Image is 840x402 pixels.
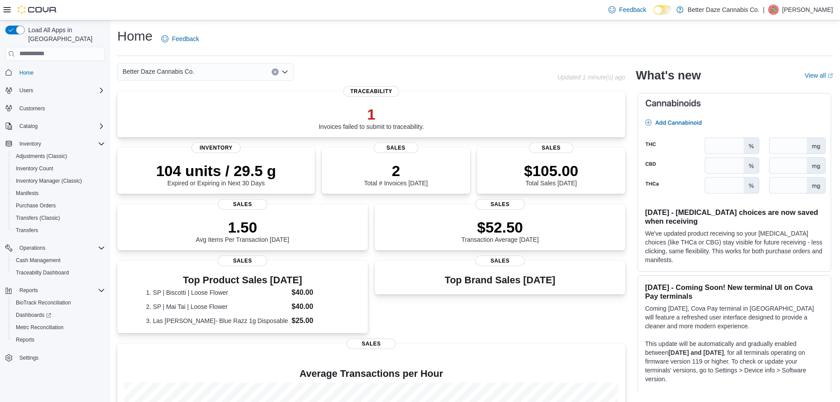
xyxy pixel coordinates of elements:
[364,162,428,180] p: 2
[524,162,579,180] p: $105.00
[9,334,108,346] button: Reports
[461,218,539,236] p: $52.50
[9,162,108,175] button: Inventory Count
[475,199,525,210] span: Sales
[19,87,33,94] span: Users
[9,321,108,334] button: Metrc Reconciliation
[25,26,105,43] span: Load All Apps in [GEOGRAPHIC_DATA]
[218,199,267,210] span: Sales
[146,288,288,297] dt: 1. SP | Biscotti | Loose Flower
[9,224,108,237] button: Transfers
[19,105,45,112] span: Customers
[16,139,105,149] span: Inventory
[281,68,288,75] button: Open list of options
[12,225,105,236] span: Transfers
[16,285,41,296] button: Reports
[645,339,824,383] p: This update will be automatically and gradually enabled between , for all terminals operating on ...
[291,316,339,326] dd: $25.00
[347,338,396,349] span: Sales
[9,212,108,224] button: Transfers (Classic)
[319,105,424,130] div: Invoices failed to submit to traceability.
[16,336,34,343] span: Reports
[2,284,108,297] button: Reports
[12,213,63,223] a: Transfers (Classic)
[9,199,108,212] button: Purchase Orders
[19,69,34,76] span: Home
[16,353,42,363] a: Settings
[805,72,833,79] a: View allExternal link
[16,312,51,319] span: Dashboards
[16,139,45,149] button: Inventory
[16,214,60,222] span: Transfers (Classic)
[16,202,56,209] span: Purchase Orders
[16,269,69,276] span: Traceabilty Dashboard
[2,138,108,150] button: Inventory
[475,255,525,266] span: Sales
[364,162,428,187] div: Total # Invoices [DATE]
[272,68,279,75] button: Clear input
[645,304,824,331] p: Coming [DATE], Cova Pay terminal in [GEOGRAPHIC_DATA] will feature a refreshed user interface des...
[524,162,579,187] div: Total Sales [DATE]
[12,322,67,333] a: Metrc Reconciliation
[16,324,63,331] span: Metrc Reconciliation
[461,218,539,243] div: Transaction Average [DATE]
[16,121,105,131] span: Catalog
[12,163,105,174] span: Inventory Count
[12,176,105,186] span: Inventory Manager (Classic)
[688,4,760,15] p: Better Daze Cannabis Co.
[196,218,289,236] p: 1.50
[12,176,86,186] a: Inventory Manager (Classic)
[191,143,241,153] span: Inventory
[12,297,75,308] a: BioTrack Reconciliation
[12,151,71,162] a: Adjustments (Classic)
[124,368,618,379] h4: Average Transactions per Hour
[12,163,57,174] a: Inventory Count
[343,86,399,97] span: Traceability
[16,285,105,296] span: Reports
[9,175,108,187] button: Inventory Manager (Classic)
[2,120,108,132] button: Catalog
[9,254,108,267] button: Cash Management
[123,66,194,77] span: Better Daze Cannabis Co.
[19,287,38,294] span: Reports
[9,150,108,162] button: Adjustments (Classic)
[12,310,105,320] span: Dashboards
[9,267,108,279] button: Traceabilty Dashboard
[557,74,625,81] p: Updated 1 minute(s) ago
[828,73,833,79] svg: External link
[12,188,105,199] span: Manifests
[18,5,57,14] img: Cova
[12,188,42,199] a: Manifests
[12,151,105,162] span: Adjustments (Classic)
[146,302,288,311] dt: 2. SP | Mai Tai | Loose Flower
[12,225,41,236] a: Transfers
[9,187,108,199] button: Manifests
[605,1,650,19] a: Feedback
[16,177,82,184] span: Inventory Manager (Classic)
[16,227,38,234] span: Transfers
[9,309,108,321] a: Dashboards
[12,310,55,320] a: Dashboards
[636,68,701,83] h2: What's new
[12,322,105,333] span: Metrc Reconciliation
[117,27,153,45] h1: Home
[653,5,672,15] input: Dark Mode
[16,257,60,264] span: Cash Management
[645,208,824,225] h3: [DATE] - [MEDICAL_DATA] choices are now saved when receiving
[16,85,105,96] span: Users
[9,297,108,309] button: BioTrack Reconciliation
[12,255,64,266] a: Cash Management
[16,243,49,253] button: Operations
[12,267,72,278] a: Traceabilty Dashboard
[16,190,38,197] span: Manifests
[16,103,49,114] a: Customers
[291,287,339,298] dd: $40.00
[12,334,38,345] a: Reports
[12,267,105,278] span: Traceabilty Dashboard
[2,102,108,115] button: Customers
[218,255,267,266] span: Sales
[645,229,824,264] p: We've updated product receiving so your [MEDICAL_DATA] choices (like THCa or CBG) stay visible fo...
[763,4,765,15] p: |
[529,143,574,153] span: Sales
